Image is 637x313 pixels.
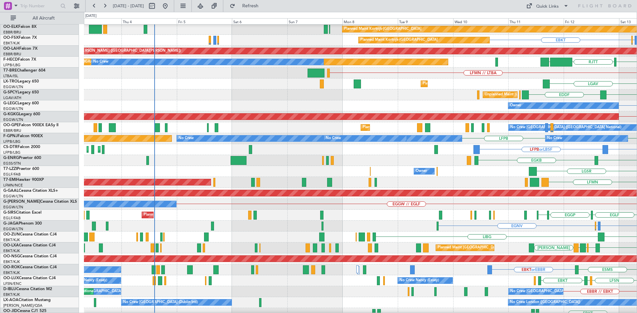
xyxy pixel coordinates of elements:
[3,156,41,160] a: G-ENRGPraetor 600
[3,90,18,94] span: G-SPCY
[547,133,562,143] div: No Crew
[177,18,232,24] div: Fri 5
[3,95,21,100] a: LGAV/ATH
[20,1,58,11] input: Trip Number
[3,112,40,116] a: G-KGKGLegacy 600
[3,150,21,155] a: LFPB/LBG
[123,297,198,307] div: No Crew [GEOGRAPHIC_DATA] (Dublin Intl)
[508,18,564,24] div: Thu 11
[453,18,509,24] div: Wed 10
[3,254,20,258] span: OO-NSG
[3,298,51,302] a: LX-AOACitation Mustang
[3,90,39,94] a: G-SPCYLegacy 650
[423,79,466,89] div: Planned Maint Dusseldorf
[3,167,39,171] a: T7-LZZIPraetor 600
[3,233,20,236] span: OO-ZUN
[287,18,343,24] div: Sun 7
[3,106,23,111] a: EGGW/LTN
[3,270,20,275] a: EBKT/KJK
[3,52,21,57] a: EBBR/BRU
[3,139,21,144] a: LFPB/LBG
[485,90,592,100] div: Unplanned Maint [GEOGRAPHIC_DATA] ([PERSON_NAME] Intl)
[3,237,20,242] a: EBKT/KJK
[3,47,19,51] span: OO-LAH
[3,30,21,35] a: EBBR/BRU
[3,167,17,171] span: T7-LZZI
[3,309,17,313] span: OO-JID
[68,276,107,286] div: No Crew Nancy (Essey)
[3,145,18,149] span: CS-DTR
[17,16,70,21] span: All Aircraft
[3,117,23,122] a: EGGW/LTN
[237,4,264,8] span: Refresh
[3,243,19,247] span: OO-LXA
[3,287,16,291] span: D-IBLU
[536,3,559,10] div: Quick Links
[3,211,16,215] span: G-SIRS
[3,123,19,127] span: OO-GPE
[3,254,57,258] a: OO-NSGCessna Citation CJ4
[3,233,57,236] a: OO-ZUNCessna Citation CJ4
[3,172,21,177] a: EGLF/FAB
[3,74,18,78] a: LTBA/ISL
[523,1,572,11] button: Quick Links
[3,58,36,62] a: F-HECDFalcon 7X
[3,265,20,269] span: OO-ROK
[3,281,22,286] a: LFSN/ENC
[438,243,558,253] div: Planned Maint [GEOGRAPHIC_DATA] ([GEOGRAPHIC_DATA] National)
[398,18,453,24] div: Tue 9
[510,287,621,296] div: No Crew [GEOGRAPHIC_DATA] ([GEOGRAPHIC_DATA] National)
[66,18,121,24] div: Wed 3
[3,222,42,226] a: G-JAGAPhenom 300
[93,57,108,67] div: No Crew
[3,200,40,204] span: G-[PERSON_NAME]
[3,134,43,138] a: F-GPNJFalcon 900EX
[510,101,521,111] div: Owner
[232,18,287,24] div: Sat 6
[3,227,23,232] a: EGGW/LTN
[3,84,23,89] a: EGGW/LTN
[3,292,20,297] a: EBKT/KJK
[3,69,17,73] span: T7-BRE
[3,309,46,313] a: OO-JIDCessna CJ1 525
[3,200,77,204] a: G-[PERSON_NAME]Cessna Citation XLS
[3,248,20,253] a: EBKT/KJK
[3,265,57,269] a: OO-ROKCessna Citation CJ4
[510,297,580,307] div: No Crew London ([GEOGRAPHIC_DATA])
[3,303,42,308] a: [PERSON_NAME]/QSA
[564,18,619,24] div: Fri 12
[100,144,179,154] div: Planned Maint [GEOGRAPHIC_DATA] (Ataturk)
[3,259,20,264] a: EBKT/KJK
[3,189,58,193] a: G-GAALCessna Citation XLS+
[85,13,97,19] div: [DATE]
[3,123,58,127] a: OO-GPEFalcon 900EX EASy II
[7,13,72,24] button: All Aircraft
[399,276,439,286] div: No Crew Nancy (Essey)
[3,183,23,188] a: LFMN/NCE
[3,58,18,62] span: F-HECD
[144,210,248,220] div: Planned Maint [GEOGRAPHIC_DATA] ([GEOGRAPHIC_DATA])
[3,36,19,40] span: OO-FSX
[3,36,37,40] a: OO-FSXFalcon 7X
[360,35,438,45] div: Planned Maint Kortrijk-[GEOGRAPHIC_DATA]
[3,101,18,105] span: G-LEGC
[121,18,177,24] div: Thu 4
[326,133,341,143] div: No Crew
[3,128,21,133] a: EBBR/BRU
[3,41,20,46] a: EBKT/KJK
[3,276,56,280] a: OO-LUXCessna Citation CJ4
[3,101,39,105] a: G-LEGCLegacy 600
[3,243,56,247] a: OO-LXACessna Citation CJ4
[363,123,483,132] div: Planned Maint [GEOGRAPHIC_DATA] ([GEOGRAPHIC_DATA] National)
[3,216,21,221] a: EGLF/FAB
[344,24,421,34] div: Planned Maint Kortrijk-[GEOGRAPHIC_DATA]
[113,3,144,9] span: [DATE] - [DATE]
[342,18,398,24] div: Mon 8
[3,178,16,182] span: T7-EMI
[3,25,18,29] span: OO-ELK
[3,161,21,166] a: EGSS/STN
[3,222,19,226] span: G-JAGA
[3,79,39,83] a: LX-TROLegacy 650
[3,47,37,51] a: OO-LAHFalcon 7X
[3,69,45,73] a: T7-BREChallenger 604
